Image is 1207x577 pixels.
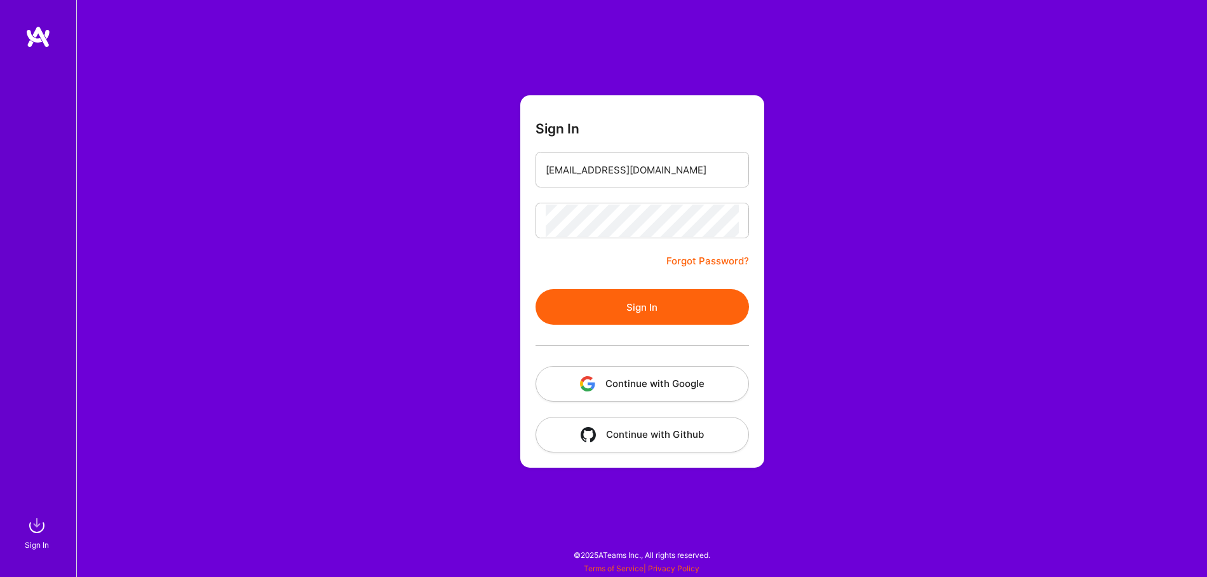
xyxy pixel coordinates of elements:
[27,513,50,552] a: sign inSign In
[536,366,749,402] button: Continue with Google
[584,564,644,573] a: Terms of Service
[536,121,579,137] h3: Sign In
[666,254,749,269] a: Forgot Password?
[584,564,699,573] span: |
[580,376,595,391] img: icon
[76,539,1207,571] div: © 2025 ATeams Inc., All rights reserved.
[536,417,749,452] button: Continue with Github
[536,289,749,325] button: Sign In
[25,25,51,48] img: logo
[546,154,739,186] input: Email...
[581,427,596,442] img: icon
[25,538,49,552] div: Sign In
[648,564,699,573] a: Privacy Policy
[24,513,50,538] img: sign in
